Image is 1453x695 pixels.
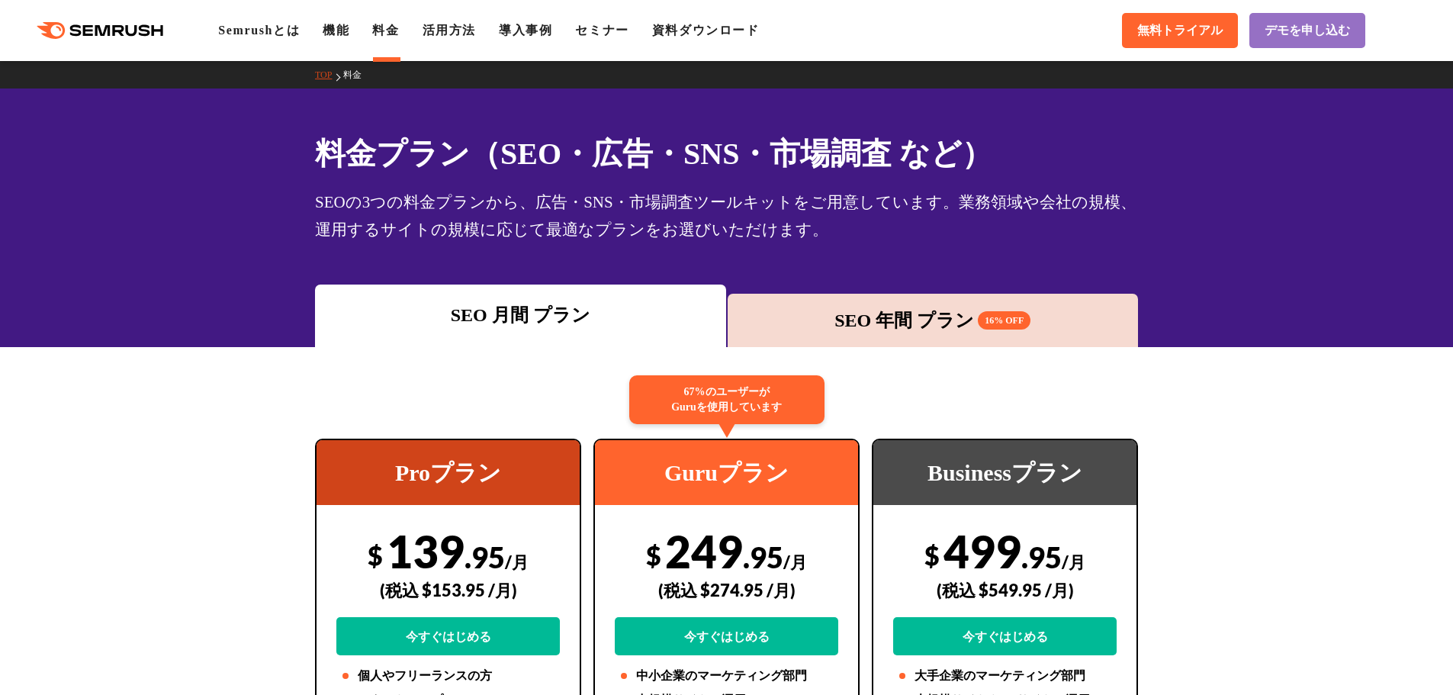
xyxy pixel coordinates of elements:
div: 139 [336,524,560,655]
a: 今すぐはじめる [615,617,838,655]
div: SEO 月間 プラン [323,301,718,329]
div: 249 [615,524,838,655]
span: /月 [1062,552,1085,572]
span: デモを申し込む [1265,23,1350,39]
a: 今すぐはじめる [336,617,560,655]
span: $ [646,539,661,571]
div: 499 [893,524,1117,655]
div: SEOの3つの料金プランから、広告・SNS・市場調査ツールキットをご用意しています。業務領域や会社の規模、運用するサイトの規模に応じて最適なプランをお選びいただけます。 [315,188,1138,243]
a: 料金 [372,24,399,37]
div: SEO 年間 プラン [735,307,1131,334]
a: 無料トライアル [1122,13,1238,48]
span: $ [924,539,940,571]
span: /月 [783,552,807,572]
span: .95 [1021,539,1062,574]
span: $ [368,539,383,571]
a: 活用方法 [423,24,476,37]
h1: 料金プラン（SEO・広告・SNS・市場調査 など） [315,131,1138,176]
a: 料金 [343,69,373,80]
li: 中小企業のマーケティング部門 [615,667,838,685]
li: 個人やフリーランスの方 [336,667,560,685]
a: 今すぐはじめる [893,617,1117,655]
div: (税込 $153.95 /月) [336,563,560,617]
a: TOP [315,69,343,80]
a: Semrushとは [218,24,300,37]
div: Guruプラン [595,440,858,505]
a: デモを申し込む [1249,13,1365,48]
a: 導入事例 [499,24,552,37]
span: .95 [743,539,783,574]
a: 資料ダウンロード [652,24,760,37]
a: 機能 [323,24,349,37]
div: Proプラン [317,440,580,505]
span: .95 [465,539,505,574]
div: (税込 $549.95 /月) [893,563,1117,617]
span: /月 [505,552,529,572]
a: セミナー [575,24,628,37]
div: 67%のユーザーが Guruを使用しています [629,375,825,424]
span: 無料トライアル [1137,23,1223,39]
span: 16% OFF [978,311,1030,330]
div: (税込 $274.95 /月) [615,563,838,617]
div: Businessプラン [873,440,1136,505]
li: 大手企業のマーケティング部門 [893,667,1117,685]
